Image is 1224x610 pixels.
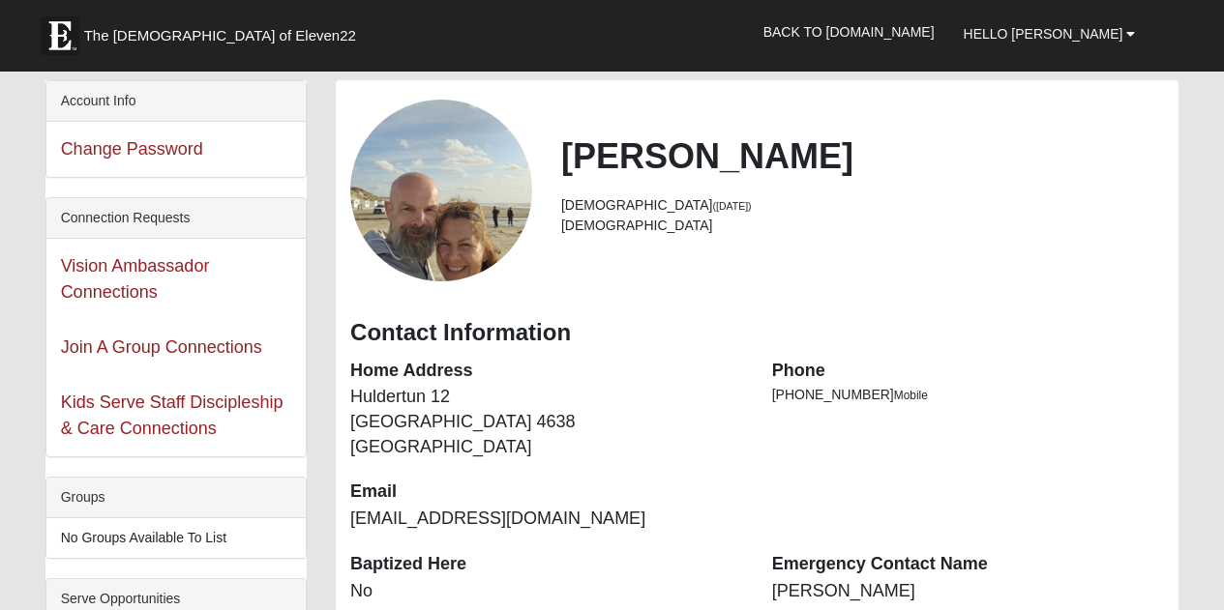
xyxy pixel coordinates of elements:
dt: Baptized Here [350,552,743,577]
dd: [EMAIL_ADDRESS][DOMAIN_NAME] [350,507,743,532]
div: Groups [46,478,306,518]
a: Change Password [61,139,203,159]
a: Hello [PERSON_NAME] [949,10,1150,58]
a: View Fullsize Photo [350,100,532,281]
a: Join A Group Connections [61,337,262,357]
a: Vision Ambassador Connections [61,256,210,302]
dt: Home Address [350,359,743,384]
div: Connection Requests [46,198,306,239]
li: [DEMOGRAPHIC_DATA] [561,195,1164,216]
dd: No [350,579,743,604]
dt: Phone [772,359,1165,384]
li: [DEMOGRAPHIC_DATA] [561,216,1164,236]
h3: Contact Information [350,319,1164,347]
a: Kids Serve Staff Discipleship & Care Connections [61,392,284,438]
span: Mobile [894,389,928,402]
small: ([DATE]) [713,200,752,212]
dd: [PERSON_NAME] [772,579,1165,604]
h2: [PERSON_NAME] [561,135,1164,177]
dd: Huldertun 12 [GEOGRAPHIC_DATA] 4638 [GEOGRAPHIC_DATA] [350,385,743,459]
li: No Groups Available To List [46,518,306,558]
span: The [DEMOGRAPHIC_DATA] of Eleven22 [84,26,356,45]
img: Eleven22 logo [41,16,79,55]
dt: Emergency Contact Name [772,552,1165,577]
span: Hello [PERSON_NAME] [964,26,1123,42]
a: The [DEMOGRAPHIC_DATA] of Eleven22 [31,7,418,55]
dt: Email [350,479,743,505]
a: Back to [DOMAIN_NAME] [749,8,949,56]
div: Account Info [46,81,306,122]
li: [PHONE_NUMBER] [772,385,1165,405]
